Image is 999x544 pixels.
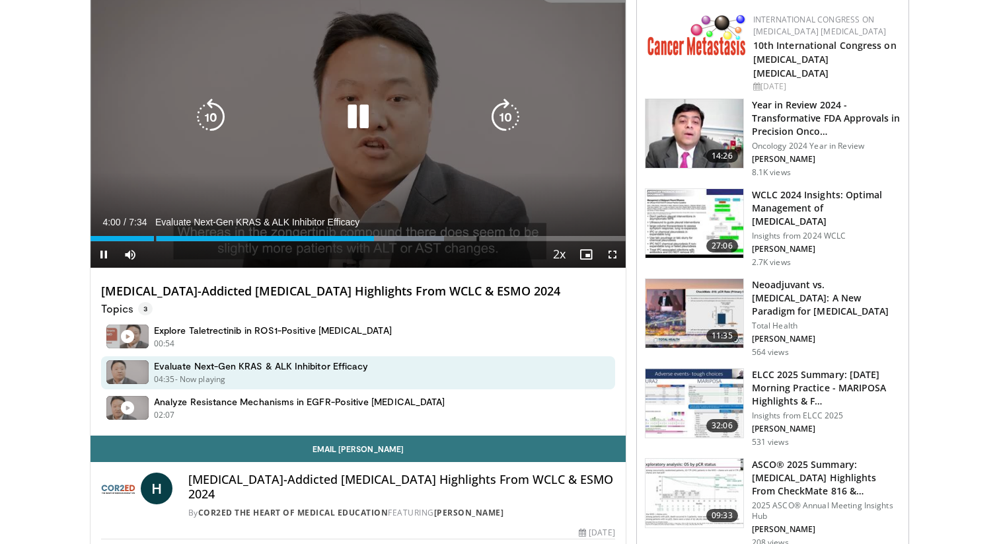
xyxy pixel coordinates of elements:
[752,278,901,318] h3: Neoadjuvant vs. [MEDICAL_DATA]: A New Paradigm for [MEDICAL_DATA]
[599,241,626,268] button: Fullscreen
[573,241,599,268] button: Enable picture-in-picture mode
[752,141,901,151] p: Oncology 2024 Year in Review
[752,458,901,498] h3: ASCO® 2025 Summary: [MEDICAL_DATA] Highlights From CheckMate 816 & NeoADAURA …
[91,436,626,462] a: Email [PERSON_NAME]
[198,507,388,518] a: COR2ED The Heart of Medical Education
[645,188,901,268] a: 27:06 WCLC 2024 Insights: Optimal Management of [MEDICAL_DATA] Insights from 2024 WCLC [PERSON_NA...
[752,500,901,522] p: 2025 ASCO® Annual Meeting Insights Hub
[101,284,615,299] h4: [MEDICAL_DATA]-Addicted [MEDICAL_DATA] Highlights From WCLC & ESMO 2024
[141,473,172,504] a: H
[129,217,147,227] span: 7:34
[154,325,392,336] h4: Explore Taletrectinib in ROS1-Positive [MEDICAL_DATA]
[154,338,175,350] p: 00:54
[752,188,901,228] h3: WCLC 2024 Insights: Optimal Management of [MEDICAL_DATA]
[646,279,743,348] img: a192caad-8af4-474a-8dbf-e4e4616af2c9.150x105_q85_crop-smart_upscale.jpg
[102,217,120,227] span: 4:00
[752,231,901,241] p: Insights from 2024 WCLC
[752,334,901,344] p: [PERSON_NAME]
[154,373,175,385] p: 04:35
[91,236,626,241] div: Progress Bar
[752,424,901,434] p: [PERSON_NAME]
[752,368,901,408] h3: ELCC 2025 Summary: [DATE] Morning Practice - MARIPOSA Highlights & F…
[752,154,901,165] p: [PERSON_NAME]
[706,149,738,163] span: 14:26
[706,239,738,253] span: 27:06
[154,360,368,372] h4: Evaluate Next-Gen KRAS & ALK Inhibitor Efficacy
[124,217,126,227] span: /
[646,369,743,438] img: 0e761277-c80b-48b4-bac9-3b4992375029.150x105_q85_crop-smart_upscale.jpg
[752,167,791,178] p: 8.1K views
[175,373,226,385] p: - Now playing
[752,98,901,138] h3: Year in Review 2024 - Transformative FDA Approvals in Precision Onco…
[753,39,897,79] a: 10th International Congress on [MEDICAL_DATA] [MEDICAL_DATA]
[546,241,573,268] button: Playback Rate
[579,527,614,539] div: [DATE]
[434,507,504,518] a: [PERSON_NAME]
[752,347,789,358] p: 564 views
[646,459,743,527] img: 33da1a77-025c-43da-bca2-cef0ed64bb02.150x105_q85_crop-smart_upscale.jpg
[752,437,789,447] p: 531 views
[706,419,738,432] span: 32:06
[646,99,743,168] img: 22cacae0-80e8-46c7-b946-25cff5e656fa.150x105_q85_crop-smart_upscale.jpg
[154,409,175,421] p: 02:07
[647,14,747,56] img: 6ff8bc22-9509-4454-a4f8-ac79dd3b8976.png.150x105_q85_autocrop_double_scale_upscale_version-0.2.png
[646,189,743,258] img: 3a403bee-3229-45b3-a430-6154aa75147a.150x105_q85_crop-smart_upscale.jpg
[706,509,738,522] span: 09:33
[101,473,135,504] img: COR2ED The Heart of Medical Education
[753,81,898,93] div: [DATE]
[752,321,901,331] p: Total Health
[188,507,615,519] div: By FEATURING
[706,329,738,342] span: 11:35
[752,257,791,268] p: 2.7K views
[752,244,901,254] p: [PERSON_NAME]
[645,278,901,358] a: 11:35 Neoadjuvant vs. [MEDICAL_DATA]: A New Paradigm for [MEDICAL_DATA] Total Health [PERSON_NAME...
[117,241,143,268] button: Mute
[188,473,615,501] h4: [MEDICAL_DATA]-Addicted [MEDICAL_DATA] Highlights From WCLC & ESMO 2024
[752,524,901,535] p: [PERSON_NAME]
[91,241,117,268] button: Pause
[752,410,901,421] p: Insights from ELCC 2025
[154,396,445,408] h4: Analyze Resistance Mechanisms in EGFR-Positive [MEDICAL_DATA]
[155,216,359,228] span: Evaluate Next-Gen KRAS & ALK Inhibitor Efficacy
[753,14,887,37] a: International Congress on [MEDICAL_DATA] [MEDICAL_DATA]
[645,368,901,447] a: 32:06 ELCC 2025 Summary: [DATE] Morning Practice - MARIPOSA Highlights & F… Insights from ELCC 20...
[101,302,153,315] p: Topics
[138,302,153,315] span: 3
[645,98,901,178] a: 14:26 Year in Review 2024 - Transformative FDA Approvals in Precision Onco… Oncology 2024 Year in...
